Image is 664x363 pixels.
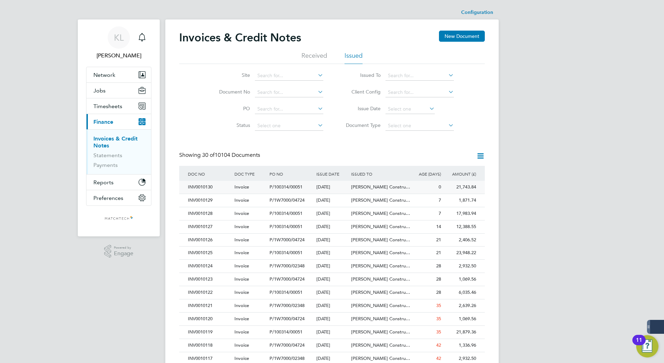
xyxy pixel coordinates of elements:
[269,276,305,282] span: P/1W7000/04724
[436,263,441,269] span: 28
[443,207,478,220] div: 17,983.94
[255,121,323,131] input: Select one
[269,355,305,361] span: P/1W7000/02348
[93,162,118,168] a: Payments
[436,329,441,335] span: 35
[114,245,133,251] span: Powered by
[210,105,250,112] label: PO
[443,313,478,325] div: 1,069.56
[86,67,151,82] button: Network
[255,71,323,81] input: Search for...
[443,247,478,259] div: 23,948.22
[186,273,233,286] div: INV0010123
[443,326,478,339] div: 21,879.36
[315,273,350,286] div: [DATE]
[93,179,114,186] span: Reports
[234,263,249,269] span: Invoice
[105,213,133,224] img: matchtech-logo-retina.png
[315,247,350,259] div: [DATE]
[443,299,478,312] div: 2,639.26
[351,197,410,203] span: [PERSON_NAME] Constru…
[269,250,302,256] span: P/100314/00051
[186,234,233,247] div: INV0010126
[86,51,151,60] span: Karolina Linda
[234,289,249,295] span: Invoice
[385,121,454,131] input: Select one
[443,286,478,299] div: 6,035.46
[436,302,441,308] span: 35
[93,72,115,78] span: Network
[439,197,441,203] span: 7
[443,166,478,182] div: AMOUNT (£)
[186,313,233,325] div: INV0010120
[436,316,441,322] span: 35
[114,33,124,42] span: KL
[210,122,250,128] label: Status
[443,194,478,207] div: 1,871.74
[269,329,302,335] span: P/100314/00051
[186,181,233,194] div: INV0010130
[269,316,305,322] span: P/1W7000/04724
[210,89,250,95] label: Document No
[436,224,441,229] span: 14
[234,224,249,229] span: Invoice
[93,119,113,125] span: Finance
[341,105,381,112] label: Issue Date
[186,166,233,182] div: DOC NO
[93,135,138,149] a: Invoices & Credit Notes
[233,166,268,182] div: DOC TYPE
[234,302,249,308] span: Invoice
[269,237,305,243] span: P/1W7000/04724
[86,129,151,174] div: Finance
[436,355,441,361] span: 42
[315,326,350,339] div: [DATE]
[351,250,410,256] span: [PERSON_NAME] Constru…
[345,51,363,64] li: Issued
[186,299,233,312] div: INV0010121
[439,184,441,190] span: 0
[255,88,323,97] input: Search for...
[315,181,350,194] div: [DATE]
[351,329,410,335] span: [PERSON_NAME] Constru…
[179,152,262,159] div: Showing
[436,276,441,282] span: 28
[210,72,250,78] label: Site
[443,260,478,273] div: 2,932.50
[315,166,350,182] div: ISSUE DATE
[341,89,381,95] label: Client Config
[86,175,151,190] button: Reports
[341,72,381,78] label: Issued To
[234,250,249,256] span: Invoice
[93,195,123,201] span: Preferences
[93,87,106,94] span: Jobs
[234,237,249,243] span: Invoice
[186,220,233,233] div: INV0010127
[315,194,350,207] div: [DATE]
[202,152,260,159] span: 10104 Documents
[186,194,233,207] div: INV0010129
[351,316,410,322] span: [PERSON_NAME] Constru…
[269,224,302,229] span: P/100314/00051
[385,104,435,114] input: Select one
[636,340,642,349] div: 11
[315,220,350,233] div: [DATE]
[351,263,410,269] span: [PERSON_NAME] Constru…
[315,207,350,220] div: [DATE]
[315,234,350,247] div: [DATE]
[86,213,151,224] a: Go to home page
[349,166,408,182] div: ISSUED TO
[186,207,233,220] div: INV0010128
[351,289,410,295] span: [PERSON_NAME] Constru…
[186,260,233,273] div: INV0010124
[315,286,350,299] div: [DATE]
[439,31,485,42] button: New Document
[186,247,233,259] div: INV0010125
[408,166,443,182] div: AGE (DAYS)
[104,245,134,258] a: Powered byEngage
[234,210,249,216] span: Invoice
[385,71,454,81] input: Search for...
[179,31,301,45] h2: Invoices & Credit Notes
[461,6,493,19] li: Configuration
[269,210,302,216] span: P/100314/00051
[315,260,350,273] div: [DATE]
